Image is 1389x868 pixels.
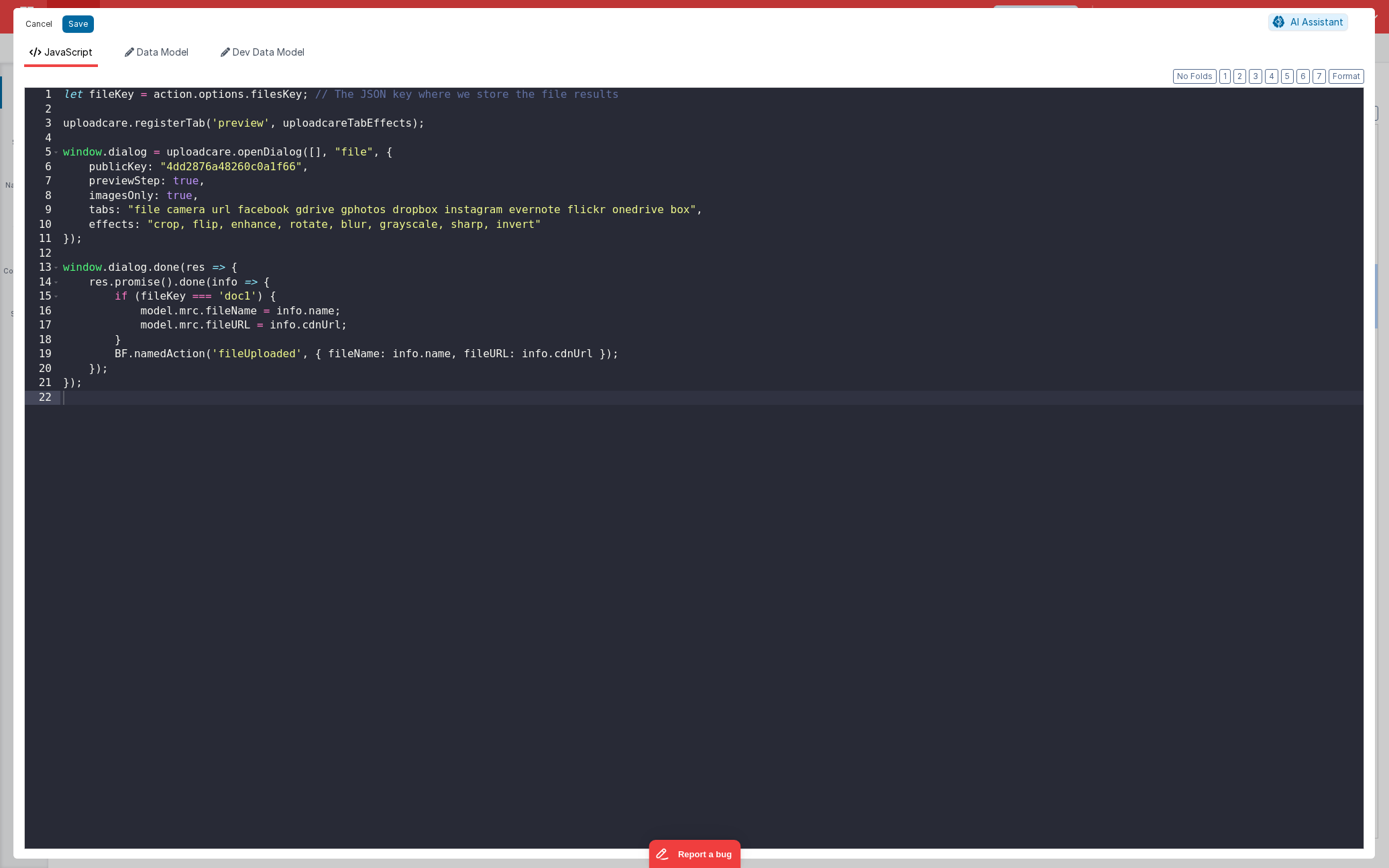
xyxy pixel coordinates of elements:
[1281,69,1294,84] button: 5
[44,46,93,58] span: JavaScript
[25,376,60,391] div: 21
[25,232,60,247] div: 11
[137,46,188,58] span: Data Model
[25,290,60,304] div: 15
[1290,16,1343,27] span: AI Assistant
[25,275,60,290] div: 14
[1296,69,1310,84] button: 6
[1233,69,1246,84] button: 2
[25,145,60,160] div: 5
[233,46,304,58] span: Dev Data Model
[19,15,59,34] button: Cancel
[25,203,60,218] div: 9
[25,391,60,406] div: 22
[25,247,60,261] div: 12
[1329,69,1364,84] button: Format
[25,117,60,131] div: 3
[62,15,94,33] button: Save
[1219,69,1231,84] button: 1
[25,103,60,117] div: 2
[25,362,60,377] div: 20
[25,88,60,103] div: 1
[25,333,60,348] div: 18
[25,218,60,233] div: 10
[1268,13,1348,31] button: AI Assistant
[25,131,60,146] div: 4
[25,318,60,333] div: 17
[25,160,60,175] div: 6
[1265,69,1278,84] button: 4
[25,174,60,189] div: 7
[1173,69,1217,84] button: No Folds
[25,304,60,319] div: 16
[25,189,60,204] div: 8
[1249,69,1262,84] button: 3
[25,347,60,362] div: 19
[1313,69,1326,84] button: 7
[649,840,740,868] iframe: Marker.io feedback button
[25,261,60,275] div: 13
